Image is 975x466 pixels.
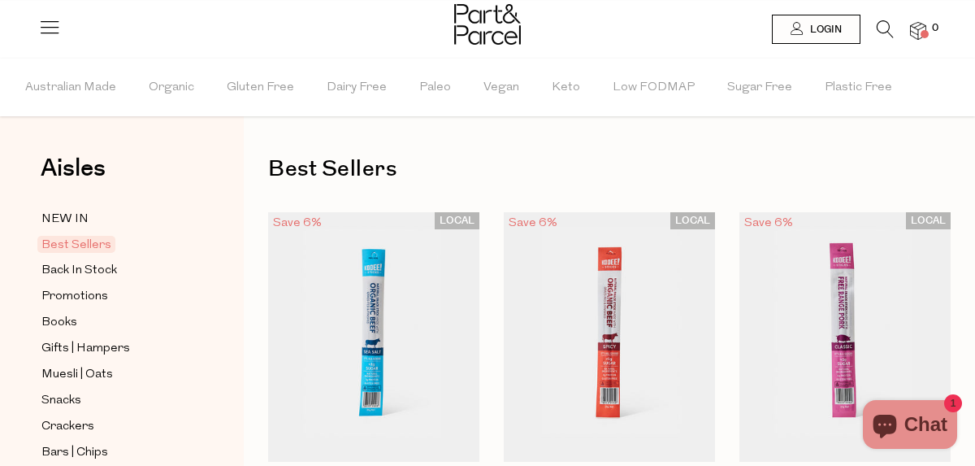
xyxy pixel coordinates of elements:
img: Organic Beef Stick [504,212,715,462]
span: Bars | Chips [41,443,108,463]
a: Back In Stock [41,260,189,281]
span: Low FODMAP [613,59,695,116]
span: Organic [149,59,194,116]
a: Snacks [41,390,189,411]
a: Gifts | Hampers [41,338,189,359]
span: Crackers [41,417,94,437]
span: 0 [928,21,942,36]
span: Aisles [41,150,106,186]
span: Vegan [483,59,519,116]
a: 0 [910,22,926,39]
span: Muesli | Oats [41,365,113,385]
h1: Best Sellers [268,150,951,188]
span: Back In Stock [41,261,117,281]
span: Best Sellers [37,236,115,253]
span: Keto [552,59,580,116]
div: Save 6% [268,212,327,234]
span: Sugar Free [727,59,792,116]
span: Login [806,23,842,37]
span: LOCAL [670,212,715,229]
a: Crackers [41,416,189,437]
span: LOCAL [906,212,951,229]
a: Bars | Chips [41,442,189,463]
span: Promotions [41,287,108,307]
span: LOCAL [435,212,479,229]
span: Dairy Free [327,59,387,116]
a: Aisles [41,156,106,197]
inbox-online-store-chat: Shopify online store chat [858,400,962,453]
img: Organic Beef Stick [268,212,479,462]
span: Books [41,313,77,333]
img: Part&Parcel [454,4,521,45]
span: Gluten Free [227,59,294,116]
a: Muesli | Oats [41,364,189,385]
div: Save 6% [739,212,798,234]
a: Login [772,15,860,44]
span: NEW IN [41,210,89,229]
span: Australian Made [25,59,116,116]
a: NEW IN [41,209,189,229]
span: Snacks [41,391,81,411]
img: Organic Pork Stick [739,212,951,462]
span: Plastic Free [825,59,892,116]
span: Paleo [419,59,451,116]
a: Best Sellers [41,235,189,255]
span: Gifts | Hampers [41,339,130,359]
div: Save 6% [504,212,562,234]
a: Promotions [41,286,189,307]
a: Books [41,312,189,333]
